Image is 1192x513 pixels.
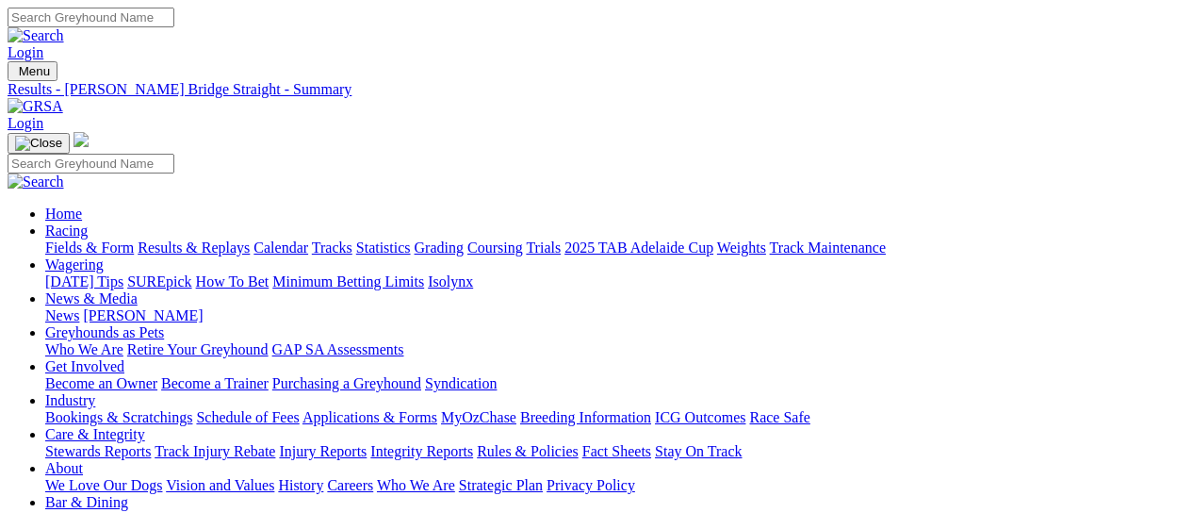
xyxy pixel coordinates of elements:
[127,273,191,290] a: SUREpick
[278,477,323,493] a: History
[272,375,421,391] a: Purchasing a Greyhound
[127,341,269,357] a: Retire Your Greyhound
[356,240,411,256] a: Statistics
[155,443,275,459] a: Track Injury Rebate
[45,477,1184,494] div: About
[477,443,579,459] a: Rules & Policies
[253,240,308,256] a: Calendar
[45,494,128,510] a: Bar & Dining
[8,8,174,27] input: Search
[547,477,635,493] a: Privacy Policy
[45,392,95,408] a: Industry
[564,240,713,256] a: 2025 TAB Adelaide Cup
[8,154,174,174] input: Search
[45,223,88,239] a: Racing
[138,240,250,256] a: Results & Replays
[272,273,424,290] a: Minimum Betting Limits
[196,273,269,290] a: How To Bet
[73,132,89,147] img: logo-grsa-white.png
[45,409,1184,426] div: Industry
[441,409,516,425] a: MyOzChase
[45,443,1184,460] div: Care & Integrity
[425,375,497,391] a: Syndication
[8,44,43,60] a: Login
[370,443,473,459] a: Integrity Reports
[45,307,1184,324] div: News & Media
[279,443,367,459] a: Injury Reports
[45,324,164,340] a: Greyhounds as Pets
[655,409,745,425] a: ICG Outcomes
[467,240,523,256] a: Coursing
[45,290,138,306] a: News & Media
[166,477,274,493] a: Vision and Values
[45,206,82,222] a: Home
[8,174,64,190] img: Search
[8,133,70,154] button: Toggle navigation
[45,443,151,459] a: Stewards Reports
[45,375,157,391] a: Become an Owner
[415,240,464,256] a: Grading
[83,307,203,323] a: [PERSON_NAME]
[19,64,50,78] span: Menu
[45,477,162,493] a: We Love Our Dogs
[8,61,57,81] button: Toggle navigation
[45,256,104,273] a: Wagering
[45,307,79,323] a: News
[45,426,145,442] a: Care & Integrity
[45,409,192,425] a: Bookings & Scratchings
[8,27,64,44] img: Search
[45,240,134,256] a: Fields & Form
[312,240,352,256] a: Tracks
[655,443,742,459] a: Stay On Track
[272,341,404,357] a: GAP SA Assessments
[717,240,766,256] a: Weights
[749,409,809,425] a: Race Safe
[428,273,473,290] a: Isolynx
[520,409,651,425] a: Breeding Information
[459,477,543,493] a: Strategic Plan
[45,273,123,290] a: [DATE] Tips
[45,240,1184,256] div: Racing
[45,358,124,374] a: Get Involved
[45,273,1184,290] div: Wagering
[45,375,1184,392] div: Get Involved
[377,477,455,493] a: Who We Are
[8,81,1184,98] a: Results - [PERSON_NAME] Bridge Straight - Summary
[327,477,373,493] a: Careers
[302,409,437,425] a: Applications & Forms
[582,443,651,459] a: Fact Sheets
[8,115,43,131] a: Login
[161,375,269,391] a: Become a Trainer
[196,409,299,425] a: Schedule of Fees
[8,98,63,115] img: GRSA
[770,240,886,256] a: Track Maintenance
[45,341,123,357] a: Who We Are
[15,136,62,151] img: Close
[45,341,1184,358] div: Greyhounds as Pets
[45,460,83,476] a: About
[526,240,561,256] a: Trials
